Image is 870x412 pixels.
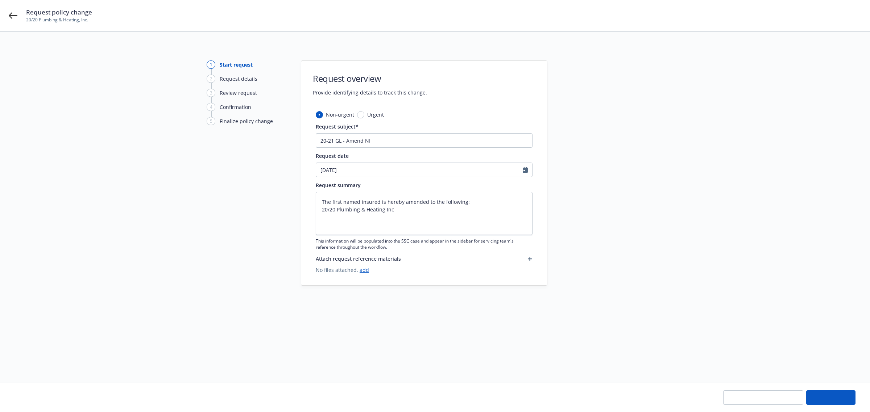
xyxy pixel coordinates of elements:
[326,111,354,118] span: Non-urgent
[316,111,323,118] input: Non-urgent
[316,192,533,235] textarea: The first named insured is hereby amended to the following: 20/20 Plumbing & Heating Inc
[723,390,803,405] button: Save progress and exit
[26,17,92,23] span: 20/20 Plumbing & Heating, Inc.
[367,111,384,118] span: Urgent
[523,167,528,173] svg: Calendar
[316,133,533,148] input: The subject will appear in the summary list view for quick reference.
[820,394,842,401] span: Continue
[316,255,401,262] span: Attach request reference materials
[313,72,427,84] h1: Request overview
[220,103,251,111] div: Confirmation
[316,238,533,250] span: This information will be populated into the SSC case and appear in the sidebar for servicing team...
[220,75,257,83] div: Request details
[316,123,359,130] span: Request subject*
[207,89,215,97] div: 3
[26,8,92,17] span: Request policy change
[313,89,427,96] span: Provide identifying details to track this change.
[220,89,257,97] div: Review request
[207,75,215,83] div: 2
[316,266,533,274] span: No files attached.
[207,103,215,111] div: 4
[220,61,253,68] div: Start request
[316,152,349,159] span: Request date
[806,390,855,405] button: Continue
[316,163,523,177] input: MM/DD/YYYY
[735,394,791,401] span: Save progress and exit
[316,182,361,189] span: Request summary
[357,111,364,118] input: Urgent
[220,117,273,125] div: Finalize policy change
[207,60,215,69] div: 1
[207,117,215,125] div: 5
[360,266,369,273] a: add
